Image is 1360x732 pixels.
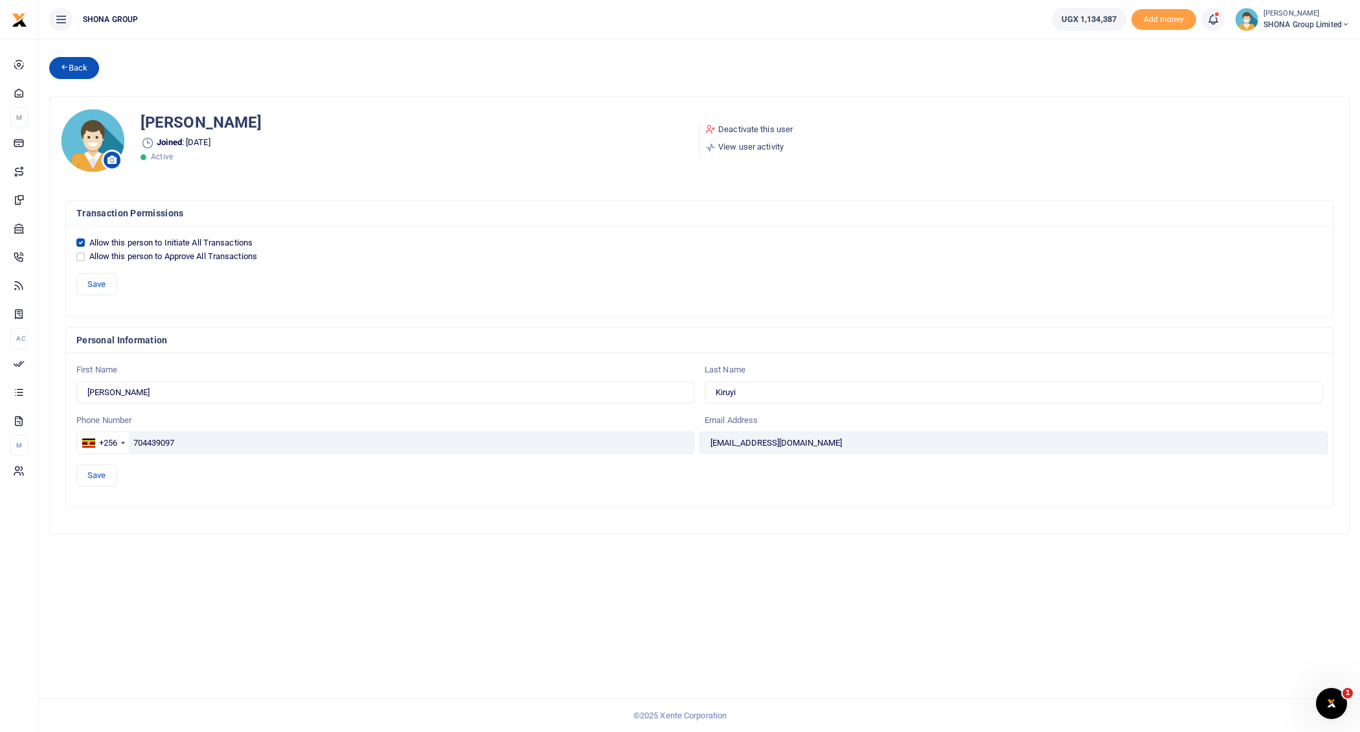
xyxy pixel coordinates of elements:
label: Phone Number [76,414,131,427]
a: Deactivate this user [705,123,793,136]
span: 1 [1343,688,1353,698]
div: Uganda: +256 [77,432,129,453]
input: Email [699,431,1328,453]
span: Add money [1131,9,1196,30]
a: logo-small logo-large logo-large [12,14,27,24]
h5: [PERSON_NAME] [141,113,262,132]
label: Email Address [699,414,1328,427]
li: Wallet ballance [1047,8,1131,31]
a: Back [49,57,99,79]
span: Active [151,152,173,161]
li: Toup your wallet [1131,9,1196,30]
label: First Name [76,363,117,376]
li: M [10,107,28,128]
div: : [DATE] [141,107,262,174]
b: Joined [157,138,182,148]
span: SHONA GROUP [78,14,143,25]
small: [PERSON_NAME] [1264,8,1350,19]
span: UGX 1,134,387 [1061,13,1116,26]
a: Add money [1131,14,1196,23]
img: logo-small [12,12,27,28]
button: Save [76,273,117,295]
a: profile-user [PERSON_NAME] SHONA Group Limited [1235,8,1350,31]
div: +256 [99,437,117,450]
a: UGX 1,134,387 [1052,8,1126,31]
label: Allow this person to Initiate All Transactions [89,236,253,249]
li: M [10,435,28,456]
a: View user activity [705,141,793,154]
li: Ac [10,328,28,349]
label: Allow this person to Approve All Transactions [89,250,258,263]
iframe: Intercom live chat [1316,688,1347,719]
button: Save [76,464,117,486]
span: SHONA Group Limited [1264,19,1350,30]
button: Close [775,718,788,731]
h4: Personal Information [76,333,1322,347]
img: profile-user [1235,8,1258,31]
label: Last Name [705,363,745,376]
h4: Transaction Permissions [76,206,1322,220]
